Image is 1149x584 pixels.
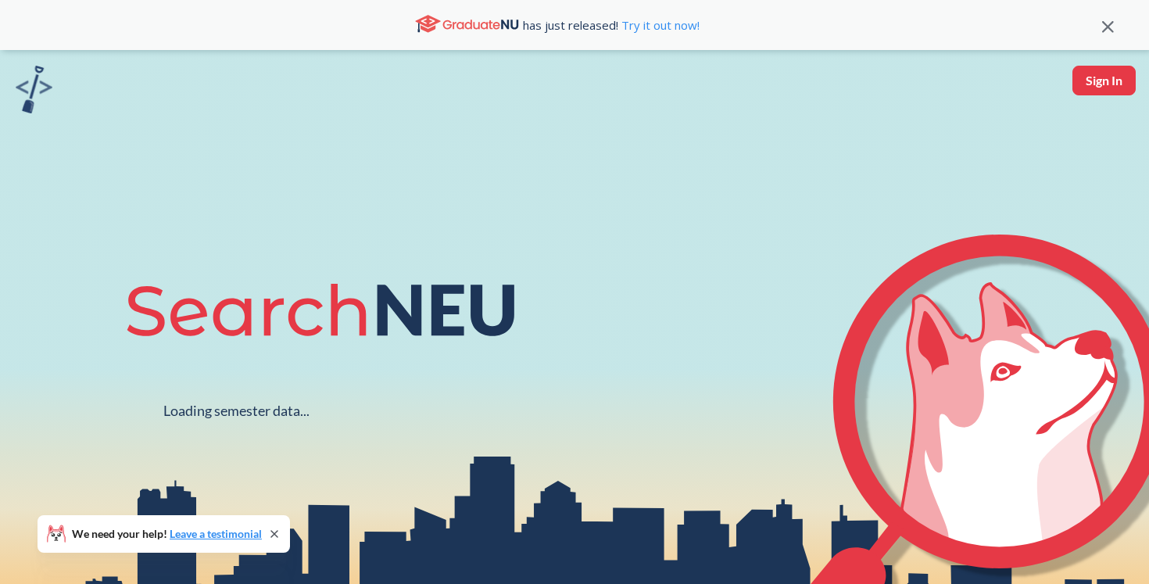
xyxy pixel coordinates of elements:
span: We need your help! [72,528,262,539]
div: Loading semester data... [163,402,310,420]
a: Leave a testimonial [170,527,262,540]
button: Sign In [1072,66,1136,95]
a: sandbox logo [16,66,52,118]
img: sandbox logo [16,66,52,113]
a: Try it out now! [618,17,700,33]
span: has just released! [523,16,700,34]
